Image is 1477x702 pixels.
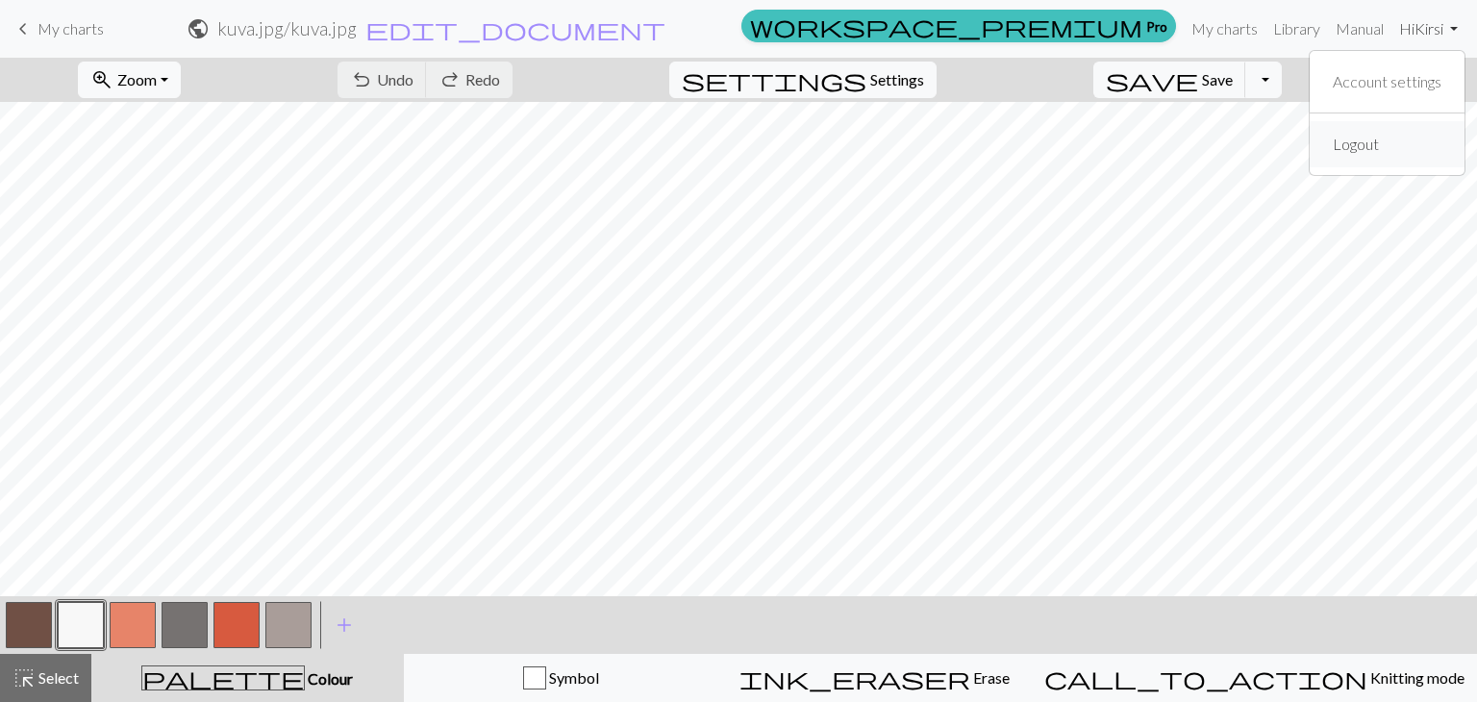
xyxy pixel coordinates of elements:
[1032,654,1477,702] button: Knitting mode
[741,10,1176,42] a: Pro
[1044,664,1367,691] span: call_to_action
[1325,63,1449,101] a: Account settings
[12,15,35,42] span: keyboard_arrow_left
[91,654,404,702] button: Colour
[546,668,599,687] span: Symbol
[117,70,157,88] span: Zoom
[404,654,718,702] button: Symbol
[187,15,210,42] span: public
[1184,10,1265,48] a: My charts
[970,668,1010,687] span: Erase
[365,15,665,42] span: edit_document
[750,13,1142,39] span: workspace_premium
[1325,125,1387,163] a: Logout
[36,668,79,687] span: Select
[1265,10,1328,48] a: Library
[142,664,304,691] span: palette
[1106,66,1198,93] span: save
[739,664,970,691] span: ink_eraser
[1367,668,1464,687] span: Knitting mode
[333,612,356,639] span: add
[305,669,353,688] span: Colour
[1391,10,1465,48] a: HiKirsi
[12,13,104,45] a: My charts
[1328,10,1391,48] a: Manual
[13,664,36,691] span: highlight_alt
[38,19,104,38] span: My charts
[1093,62,1246,98] button: Save
[717,654,1032,702] button: Erase
[682,68,866,91] i: Settings
[682,66,866,93] span: settings
[870,68,924,91] span: Settings
[1202,70,1233,88] span: Save
[90,66,113,93] span: zoom_in
[78,62,181,98] button: Zoom
[217,17,357,39] h2: kuva.jpg / kuva.jpg
[669,62,937,98] button: SettingsSettings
